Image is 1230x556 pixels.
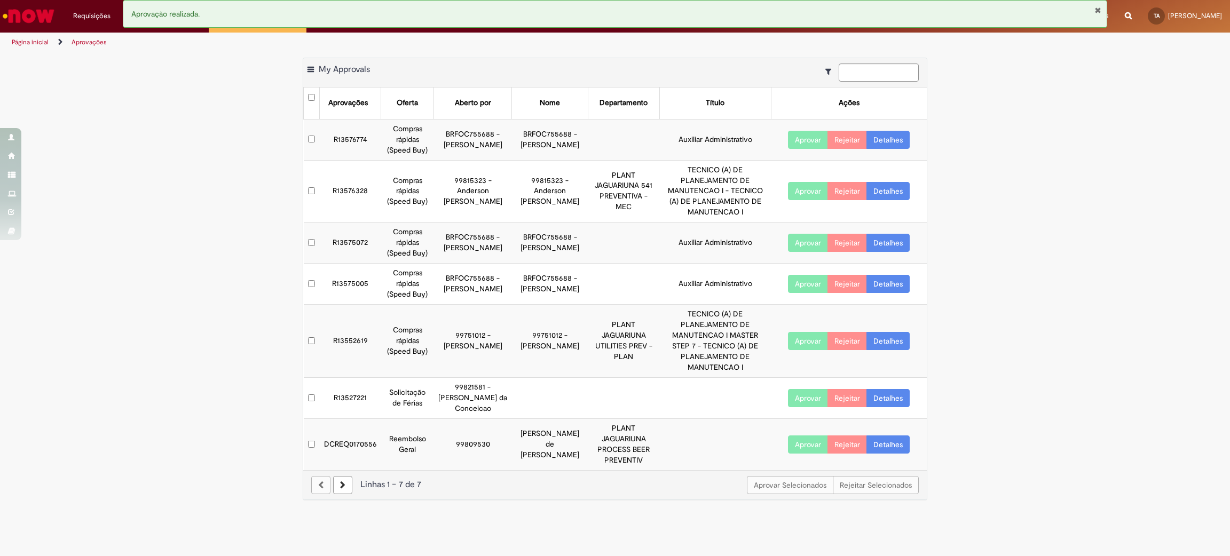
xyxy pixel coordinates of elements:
[73,11,111,21] span: Requisições
[706,98,724,108] div: Título
[434,223,512,264] td: BRFOC755688 - [PERSON_NAME]
[320,160,381,223] td: R13576328
[1154,12,1160,19] span: TA
[866,332,910,350] a: Detalhes
[827,275,867,293] button: Rejeitar
[320,378,381,419] td: R13527221
[434,119,512,160] td: BRFOC755688 - [PERSON_NAME]
[455,98,491,108] div: Aberto por
[866,435,910,454] a: Detalhes
[8,33,812,52] ul: Trilhas de página
[788,182,828,200] button: Aprovar
[866,389,910,407] a: Detalhes
[381,264,434,305] td: Compras rápidas (Speed Buy)
[512,305,588,378] td: 99751012 - [PERSON_NAME]
[512,119,588,160] td: BRFOC755688 - [PERSON_NAME]
[381,223,434,264] td: Compras rápidas (Speed Buy)
[512,160,588,223] td: 99815323 - Anderson [PERSON_NAME]
[381,305,434,378] td: Compras rápidas (Speed Buy)
[434,378,512,419] td: 99821581 - [PERSON_NAME] da Conceicao
[588,419,660,470] td: PLANT JAGUARIUNA PROCESS BEER PREVENTIV
[434,264,512,305] td: BRFOC755688 - [PERSON_NAME]
[866,275,910,293] a: Detalhes
[788,234,828,252] button: Aprovar
[788,389,828,407] button: Aprovar
[788,131,828,149] button: Aprovar
[827,332,867,350] button: Rejeitar
[320,223,381,264] td: R13575072
[659,264,771,305] td: Auxiliar Administrativo
[866,234,910,252] a: Detalhes
[540,98,560,108] div: Nome
[659,305,771,378] td: TECNICO (A) DE PLANEJAMENTO DE MANUTENCAO I MASTER STEP 7 - TECNICO (A) DE PLANEJAMENTO DE MANUTE...
[788,275,828,293] button: Aprovar
[319,64,370,75] span: My Approvals
[512,264,588,305] td: BRFOC755688 - [PERSON_NAME]
[72,38,107,46] a: Aprovações
[381,160,434,223] td: Compras rápidas (Speed Buy)
[588,305,660,378] td: PLANT JAGUARIUNA UTILITIES PREV - PLAN
[512,223,588,264] td: BRFOC755688 - [PERSON_NAME]
[512,419,588,470] td: [PERSON_NAME] de [PERSON_NAME]
[827,182,867,200] button: Rejeitar
[827,234,867,252] button: Rejeitar
[311,479,919,491] div: Linhas 1 − 7 de 7
[1168,11,1222,20] span: [PERSON_NAME]
[320,305,381,378] td: R13552619
[659,223,771,264] td: Auxiliar Administrativo
[1,5,56,27] img: ServiceNow
[600,98,648,108] div: Departamento
[866,182,910,200] a: Detalhes
[131,9,200,19] span: Aprovação realizada.
[827,435,867,454] button: Rejeitar
[434,160,512,223] td: 99815323 - Anderson [PERSON_NAME]
[397,98,418,108] div: Oferta
[12,38,49,46] a: Página inicial
[434,419,512,470] td: 99809530
[320,119,381,160] td: R13576774
[827,131,867,149] button: Rejeitar
[381,119,434,160] td: Compras rápidas (Speed Buy)
[381,378,434,419] td: Solicitação de Férias
[434,305,512,378] td: 99751012 - [PERSON_NAME]
[320,419,381,470] td: DCREQ0170556
[588,160,660,223] td: PLANT JAGUARIUNA 541 PREVENTIVA - MEC
[1094,6,1101,14] button: Fechar Notificação
[659,119,771,160] td: Auxiliar Administrativo
[381,419,434,470] td: Reembolso Geral
[328,98,368,108] div: Aprovações
[320,88,381,119] th: Aprovações
[825,68,837,75] i: Mostrar filtros para: Suas Solicitações
[827,389,867,407] button: Rejeitar
[839,98,860,108] div: Ações
[320,264,381,305] td: R13575005
[788,435,828,454] button: Aprovar
[788,332,828,350] button: Aprovar
[866,131,910,149] a: Detalhes
[659,160,771,223] td: TECNICO (A) DE PLANEJAMENTO DE MANUTENCAO I - TECNICO (A) DE PLANEJAMENTO DE MANUTENCAO I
